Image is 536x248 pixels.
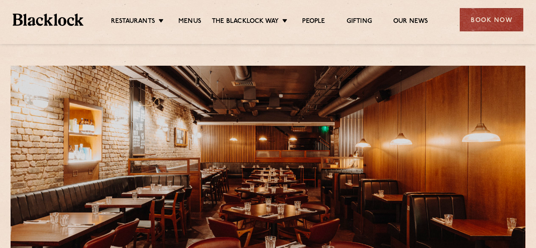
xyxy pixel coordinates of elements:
[393,17,428,27] a: Our News
[302,17,325,27] a: People
[13,14,83,25] img: BL_Textured_Logo-footer-cropped.svg
[347,17,372,27] a: Gifting
[111,17,155,27] a: Restaurants
[460,8,523,31] div: Book Now
[178,17,201,27] a: Menus
[212,17,279,27] a: The Blacklock Way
